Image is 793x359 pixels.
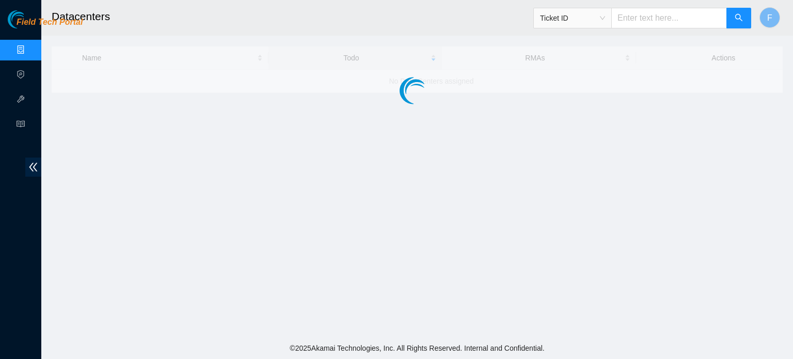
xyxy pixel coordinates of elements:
[17,18,83,27] span: Field Tech Portal
[8,19,83,32] a: Akamai TechnologiesField Tech Portal
[611,8,727,28] input: Enter text here...
[41,337,793,359] footer: © 2025 Akamai Technologies, Inc. All Rights Reserved. Internal and Confidential.
[735,13,743,23] span: search
[17,115,25,136] span: read
[767,11,772,24] span: F
[8,10,52,28] img: Akamai Technologies
[759,7,780,28] button: F
[726,8,751,28] button: search
[540,10,605,26] span: Ticket ID
[25,158,41,177] span: double-left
